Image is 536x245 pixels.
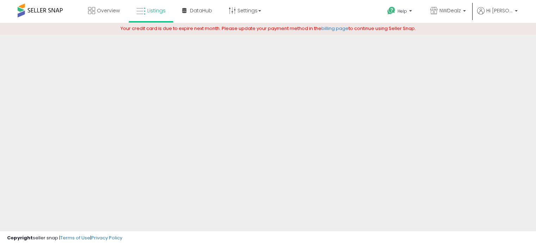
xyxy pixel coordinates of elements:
[147,7,166,14] span: Listings
[60,234,90,241] a: Terms of Use
[121,25,416,32] span: Your credit card is due to expire next month. Please update your payment method in the to continu...
[7,235,122,241] div: seller snap | |
[486,7,513,14] span: Hi [PERSON_NAME]
[7,234,33,241] strong: Copyright
[398,8,407,14] span: Help
[97,7,120,14] span: Overview
[477,7,518,23] a: Hi [PERSON_NAME]
[439,7,461,14] span: NWDealz
[382,1,419,23] a: Help
[321,25,349,32] a: billing page
[91,234,122,241] a: Privacy Policy
[190,7,212,14] span: DataHub
[387,6,396,15] i: Get Help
